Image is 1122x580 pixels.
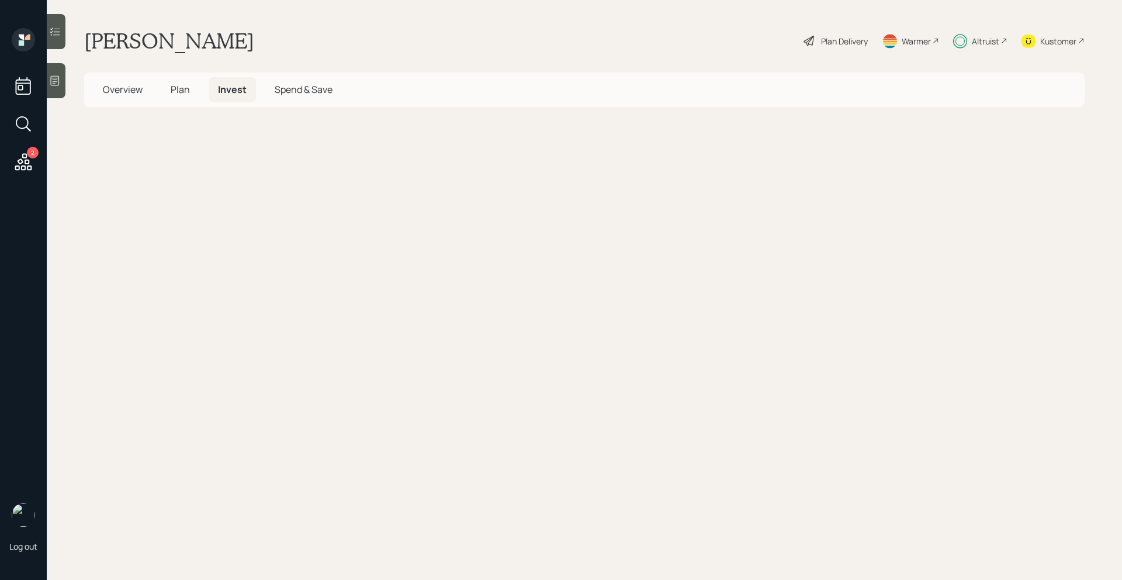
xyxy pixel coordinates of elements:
span: Plan [171,83,190,96]
img: michael-russo-headshot.png [12,503,35,527]
div: 2 [27,147,39,158]
span: Spend & Save [275,83,333,96]
span: Overview [103,83,143,96]
div: Warmer [902,35,931,47]
div: Plan Delivery [821,35,868,47]
div: Altruist [972,35,999,47]
span: Invest [218,83,247,96]
h1: [PERSON_NAME] [84,28,254,54]
div: Log out [9,541,37,552]
div: Kustomer [1040,35,1076,47]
